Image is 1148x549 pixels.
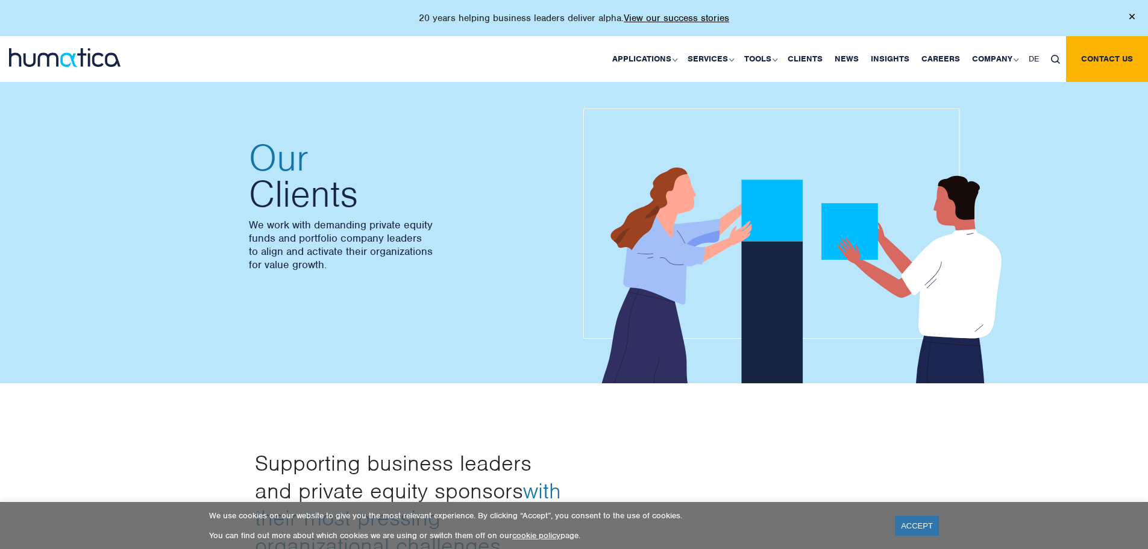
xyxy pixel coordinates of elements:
[249,140,562,176] span: Our
[249,140,562,212] h2: Clients
[782,36,829,82] a: Clients
[915,36,966,82] a: Careers
[895,516,939,536] a: ACCEPT
[249,218,562,271] p: We work with demanding private equity funds and portfolio company leaders to align and activate t...
[738,36,782,82] a: Tools
[966,36,1023,82] a: Company
[682,36,738,82] a: Services
[1066,36,1148,82] a: Contact us
[1029,54,1039,64] span: DE
[829,36,865,82] a: News
[583,108,1017,386] img: about_banner1
[1051,55,1060,64] img: search_icon
[9,48,121,67] img: logo
[624,12,729,24] a: View our success stories
[1023,36,1045,82] a: DE
[209,510,880,521] p: We use cookies on our website to give you the most relevant experience. By clicking “Accept”, you...
[209,530,880,541] p: You can find out more about which cookies we are using or switch them off on our page.
[606,36,682,82] a: Applications
[865,36,915,82] a: Insights
[512,530,560,541] a: cookie policy
[419,12,729,24] p: 20 years helping business leaders deliver alpha.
